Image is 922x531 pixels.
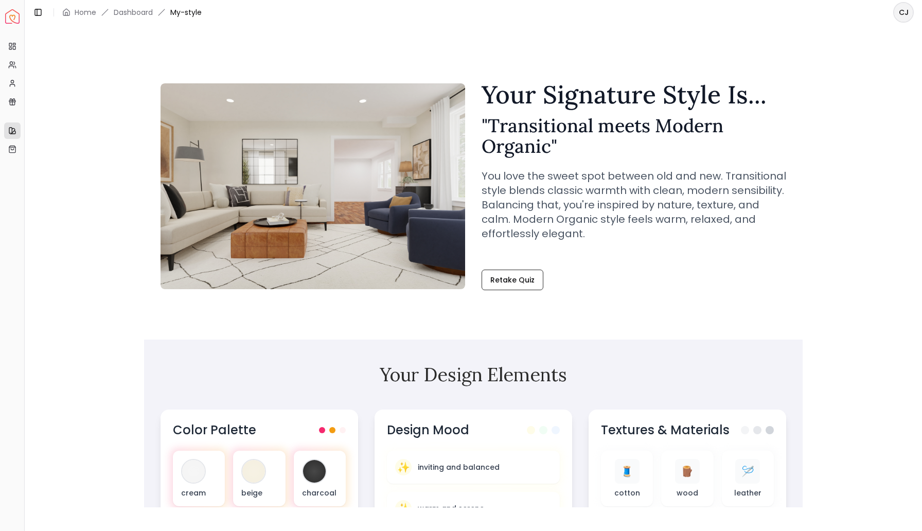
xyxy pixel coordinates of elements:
a: Retake Quiz [482,270,543,290]
nav: breadcrumb [62,7,202,17]
h1: Your Signature Style Is... [482,82,786,107]
img: Spacejoy Logo [5,9,20,24]
p: You love the sweet spot between old and new. Transitional style blends classic warmth with clean,... [482,169,786,241]
h3: Color Palette [173,422,256,438]
p: inviting and balanced [418,462,500,472]
a: Dashboard [114,7,153,17]
h2: Your Design Elements [161,364,786,385]
p: beige [241,488,277,498]
span: 🪵 [681,464,694,479]
p: wood [677,488,698,498]
button: CJ [893,2,914,23]
p: warm and serene [418,503,484,514]
p: cotton [614,488,640,498]
a: Spacejoy [5,9,20,24]
p: leather [734,488,761,498]
span: My-style [170,7,202,17]
p: cream [181,488,217,498]
span: CJ [894,3,913,22]
span: 🧵 [620,464,633,479]
a: Home [75,7,96,17]
h3: Textures & Materials [601,422,730,438]
span: 🪡 [741,464,754,479]
span: ✨ [397,460,410,474]
span: ✨ [397,501,410,516]
h3: Design Mood [387,422,469,438]
p: charcoal [302,488,338,498]
img: Transitional meets Modern Organic Style Example [161,83,465,289]
h2: " Transitional meets Modern Organic " [482,115,786,156]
